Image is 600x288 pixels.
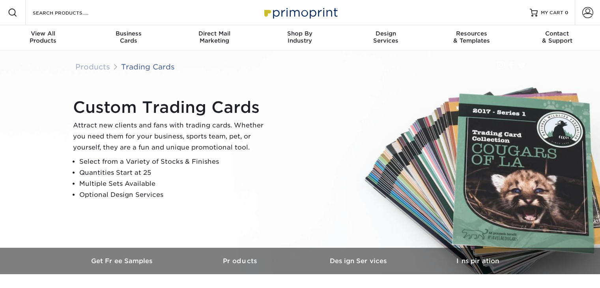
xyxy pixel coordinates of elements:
a: Shop ByIndustry [257,25,343,50]
a: Design Services [300,248,419,274]
li: Select from a Variety of Stocks & Finishes [79,156,270,167]
span: Direct Mail [172,30,257,37]
a: Resources& Templates [428,25,514,50]
h3: Design Services [300,257,419,265]
li: Multiple Sets Available [79,178,270,189]
div: & Templates [428,30,514,44]
h1: Custom Trading Cards [73,98,270,117]
span: Business [86,30,171,37]
h3: Inspiration [419,257,537,265]
a: Trading Cards [121,62,175,71]
a: DesignServices [343,25,428,50]
input: SEARCH PRODUCTS..... [32,8,109,17]
span: Resources [428,30,514,37]
h3: Products [182,257,300,265]
a: BusinessCards [86,25,171,50]
span: 0 [565,10,568,15]
div: Industry [257,30,343,44]
a: Products [182,248,300,274]
p: Attract new clients and fans with trading cards. Whether you need them for your business, sports ... [73,120,270,153]
a: Products [75,62,110,71]
img: Primoprint [261,4,340,21]
li: Optional Design Services [79,189,270,200]
div: Services [343,30,428,44]
a: Direct MailMarketing [172,25,257,50]
a: Contact& Support [514,25,600,50]
a: Get Free Samples [64,248,182,274]
div: & Support [514,30,600,44]
span: Shop By [257,30,343,37]
span: MY CART [541,9,563,16]
span: Contact [514,30,600,37]
span: Design [343,30,428,37]
h3: Get Free Samples [64,257,182,265]
div: Marketing [172,30,257,44]
a: Inspiration [419,248,537,274]
div: Cards [86,30,171,44]
li: Quantities Start at 25 [79,167,270,178]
